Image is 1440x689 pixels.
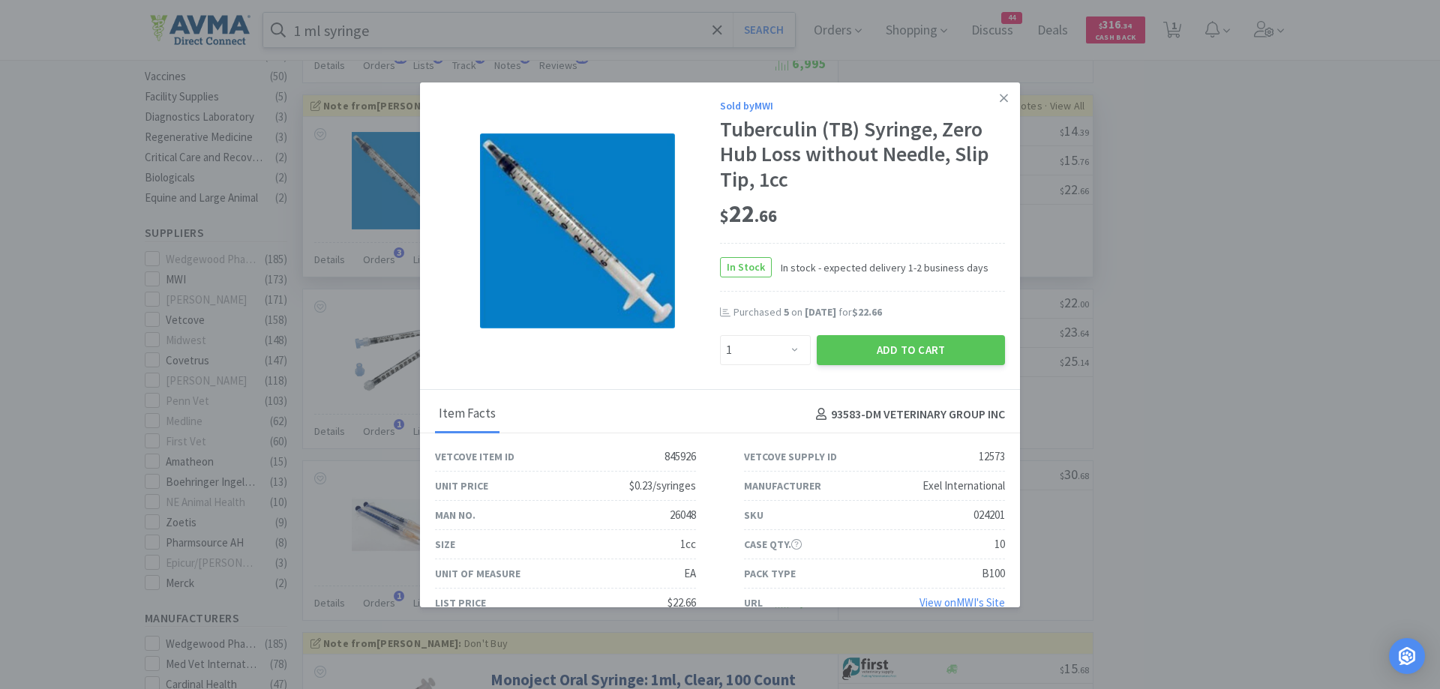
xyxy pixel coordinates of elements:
span: In stock - expected delivery 1-2 business days [772,259,988,276]
div: 845926 [664,448,696,466]
div: Sold by MWI [720,97,1005,114]
div: Man No. [435,507,475,523]
div: Unit Price [435,478,488,494]
div: Item Facts [435,396,499,433]
img: 06060d2d9bf44edcacc38b7fb4a3b42b_12573.png [480,133,675,328]
div: $22.66 [667,594,696,612]
span: 22 [720,199,777,229]
div: List Price [435,595,486,611]
div: Open Intercom Messenger [1389,638,1425,674]
div: EA [684,565,696,583]
div: Exel International [922,477,1005,495]
h4: 93583 - DM VETERINARY GROUP INC [810,405,1005,424]
span: 5 [784,305,789,319]
div: Tuberculin (TB) Syringe, Zero Hub Loss without Needle, Slip Tip, 1cc [720,117,1005,193]
span: [DATE] [805,305,836,319]
div: $0.23/syringes [629,477,696,495]
div: URL [744,595,763,611]
div: Purchased on for [733,305,1005,320]
div: B100 [982,565,1005,583]
button: Add to Cart [817,335,1005,365]
div: Manufacturer [744,478,821,494]
div: Size [435,536,455,553]
div: 1cc [680,535,696,553]
div: 12573 [979,448,1005,466]
div: Pack Type [744,565,796,582]
span: $22.66 [852,305,882,319]
div: 10 [994,535,1005,553]
div: Vetcove Supply ID [744,448,837,465]
div: 26048 [670,506,696,524]
span: In Stock [721,258,771,277]
a: View onMWI's Site [919,595,1005,610]
span: . 66 [754,205,777,226]
div: SKU [744,507,763,523]
div: Unit of Measure [435,565,520,582]
span: $ [720,205,729,226]
div: 024201 [973,506,1005,524]
div: Case Qty. [744,536,802,553]
div: Vetcove Item ID [435,448,514,465]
